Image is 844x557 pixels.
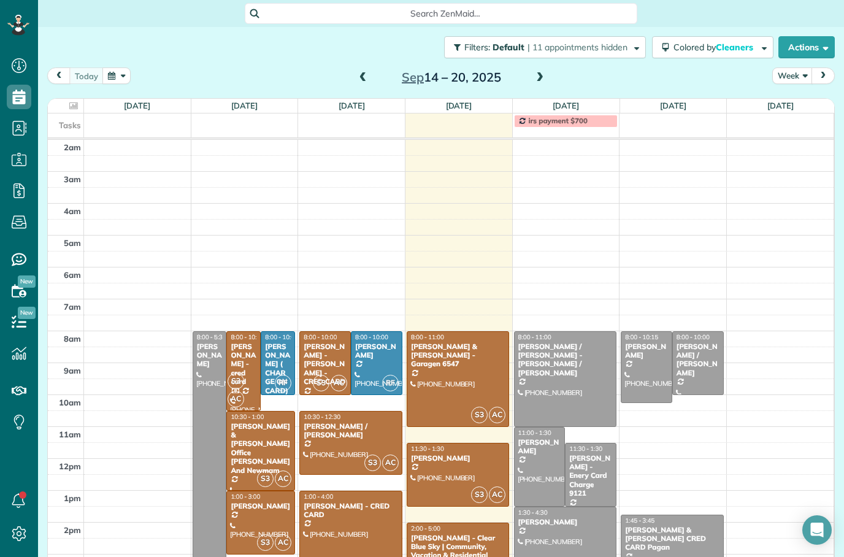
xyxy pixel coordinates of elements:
a: [DATE] [231,101,258,110]
span: S3 [471,407,488,423]
span: 2am [64,142,81,152]
span: 5am [64,238,81,248]
span: 1:30 - 4:30 [518,509,548,517]
span: 8:00 - 10:00 [304,333,337,341]
a: [DATE] [124,101,150,110]
span: 1:00 - 4:00 [304,493,333,501]
span: S3 [313,375,329,391]
button: Filters: Default | 11 appointments hidden [444,36,646,58]
span: 1pm [64,493,81,503]
span: Cleaners [716,42,755,53]
span: Default [493,42,525,53]
button: Actions [778,36,835,58]
span: 8:00 - 10:00 [355,333,388,341]
h2: 14 – 20, 2025 [375,71,528,84]
button: prev [47,67,71,84]
a: [DATE] [660,101,686,110]
div: [PERSON_NAME] [196,342,223,369]
span: 1:00 - 3:00 [231,493,260,501]
span: 7am [64,302,81,312]
span: 9am [64,366,81,375]
span: 11:30 - 1:30 [411,445,444,453]
div: [PERSON_NAME] - cred card [230,342,257,386]
span: 10am [59,398,81,407]
button: Week [772,67,813,84]
div: [PERSON_NAME] [410,454,505,463]
span: 8am [64,334,81,344]
span: 8:00 - 11:00 [411,333,444,341]
div: [PERSON_NAME] - Enery Card Charge 9121 [569,454,613,498]
span: AC [489,486,505,503]
a: Filters: Default | 11 appointments hidden [438,36,646,58]
div: [PERSON_NAME] / [PERSON_NAME] [303,422,398,440]
div: [PERSON_NAME] - CRED CARD [303,502,398,520]
div: [PERSON_NAME] [518,518,613,526]
span: AC [275,534,291,551]
div: [PERSON_NAME] & [PERSON_NAME] Office [PERSON_NAME] And Newmam [230,422,291,475]
div: [PERSON_NAME] & [PERSON_NAME] CRED CARD Pagan [624,526,719,552]
span: 3am [64,174,81,184]
span: 8:00 - 11:00 [518,333,551,341]
span: 6am [64,270,81,280]
span: S3 [471,486,488,503]
span: 8:00 - 5:30 [197,333,226,341]
span: 2pm [64,525,81,535]
span: irs payment $700 [529,116,588,125]
span: 8:00 - 10:00 [677,333,710,341]
span: S3 [228,373,244,390]
span: S3 [257,471,274,487]
span: AC [489,407,505,423]
span: | 11 appointments hidden [527,42,627,53]
div: [PERSON_NAME] [518,438,562,456]
span: 4am [64,206,81,216]
span: S3 [257,534,274,551]
span: AC [331,375,347,391]
span: New [18,307,36,319]
a: [DATE] [767,101,794,110]
span: Filters: [464,42,490,53]
span: 8:00 - 10:00 [265,333,298,341]
div: [PERSON_NAME] [624,342,669,360]
span: 8:00 - 10:15 [625,333,658,341]
span: 1:45 - 3:45 [625,517,654,524]
span: RF [382,375,399,391]
div: [PERSON_NAME] [355,342,399,360]
a: [DATE] [553,101,579,110]
span: RF [275,375,291,391]
span: 11:00 - 1:30 [518,429,551,437]
span: S3 [364,455,381,471]
div: [PERSON_NAME] & [PERSON_NAME] - Garagen 6547 [410,342,505,369]
span: 11am [59,429,81,439]
button: today [69,67,104,84]
a: [DATE] [446,101,472,110]
button: Colored byCleaners [652,36,773,58]
span: 10:30 - 12:30 [304,413,340,421]
span: AC [228,391,244,407]
span: Sep [402,69,424,85]
span: 11:30 - 1:30 [569,445,602,453]
span: 12pm [59,461,81,471]
span: 8:00 - 10:30 [231,333,264,341]
div: [PERSON_NAME] / [PERSON_NAME] - [PERSON_NAME] / [PERSON_NAME] [518,342,613,378]
div: Open Intercom Messenger [802,515,832,545]
span: 10:30 - 1:00 [231,413,264,421]
span: AC [382,455,399,471]
span: AC [275,471,291,487]
span: Colored by [673,42,758,53]
div: [PERSON_NAME] / [PERSON_NAME] [676,342,720,378]
span: 2:00 - 5:00 [411,524,440,532]
div: [PERSON_NAME] -[PERSON_NAME] - CRED CARD [303,342,347,386]
button: next [811,67,835,84]
a: [DATE] [339,101,365,110]
div: [PERSON_NAME] ( CHARGE ON CARD) [PERSON_NAME] [264,342,291,421]
span: New [18,275,36,288]
div: [PERSON_NAME] [230,502,291,510]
